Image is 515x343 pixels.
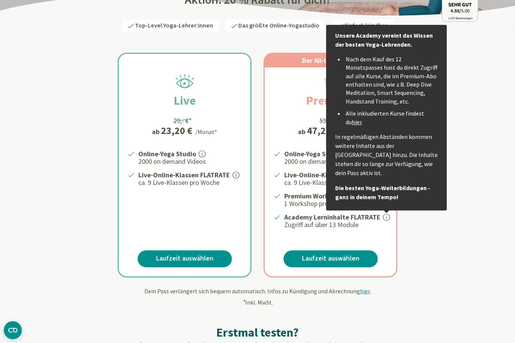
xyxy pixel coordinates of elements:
[37,287,478,307] div: Dein Pass verlängert sich bequem automatisch. Infos zu Kündigung und Abrechnung . Inkl. MwSt.
[335,32,433,48] strong: Unsere Academy vereint das Wissen der besten Yoga-Lehrenden.
[335,184,430,201] strong: Die besten Yoga-Weiterbildungen - ganz in deinem Tempo!
[298,127,307,137] span: ab
[288,91,373,110] h2: Premium
[135,21,213,30] span: Top-Level Yoga-Lehrer:innen
[138,250,232,267] a: Laufzeit auswählen
[138,171,230,179] strong: Live-Online-Klassen FLATRATE
[173,116,192,126] div: 29,- €*
[138,157,241,166] p: 2000 on demand Videos
[284,199,387,208] p: 1 Workshop pro Monat
[284,149,342,158] strong: Online-Yoga Studio
[284,220,387,229] p: Zugriff auf über 13 Module
[152,127,161,137] span: ab
[302,56,359,65] span: Der All-In Yogapass
[360,287,370,295] span: hier
[284,213,380,221] strong: Academy Lerninhalte FLATRATE
[284,157,387,166] p: 2000 on demand Videos
[138,149,196,158] strong: Online-Yoga Studio
[284,250,378,267] a: Laufzeit auswählen
[156,91,214,110] h2: Live
[307,126,338,136] div: 47,20 €
[238,21,319,30] span: Das größte Online-Yogastudio
[335,132,438,177] p: In regelmäßigen Abständen kommen weitere Inhalte aus der [GEOGRAPHIC_DATA] hinzu. Die Inhalte ste...
[345,21,388,30] span: Einfach kündbar
[284,192,346,200] strong: Premium Workshops
[352,118,362,126] a: hier
[319,116,338,126] div: 59,- €*
[4,321,22,339] button: CMP-Widget öffnen
[195,127,217,136] div: /Monat*
[161,126,192,136] div: 23,20 €
[37,325,478,340] h2: Erstmal testen?
[344,109,438,126] li: Alle inkludierten Kurse findest du .
[344,55,438,105] li: Nach dem Kauf des 12 Monatspasses hast du direkt Zugriff auf alle Kurse, die im Premium-Abo entha...
[138,178,241,187] p: ca. 9 Live-Klassen pro Woche
[284,171,376,179] strong: Live-Online-Klassen FLATRATE
[284,178,387,187] p: ca. 9 Live-Klassen pro Woche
